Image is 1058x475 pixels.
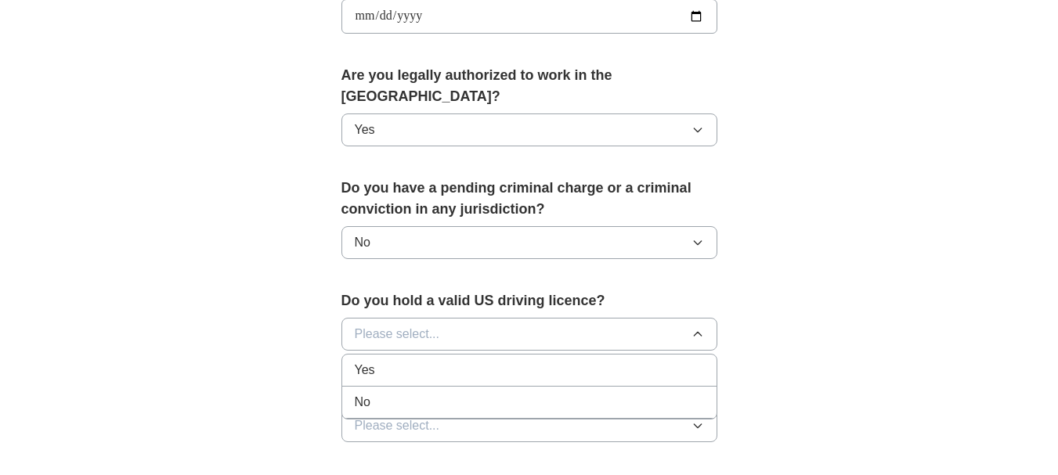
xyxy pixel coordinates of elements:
[341,178,717,220] label: Do you have a pending criminal charge or a criminal conviction in any jurisdiction?
[341,113,717,146] button: Yes
[341,226,717,259] button: No
[355,121,375,139] span: Yes
[355,361,375,380] span: Yes
[341,290,717,311] label: Do you hold a valid US driving licence?
[341,409,717,442] button: Please select...
[355,416,440,435] span: Please select...
[341,318,717,351] button: Please select...
[355,393,370,412] span: No
[355,325,440,344] span: Please select...
[355,233,370,252] span: No
[341,65,717,107] label: Are you legally authorized to work in the [GEOGRAPHIC_DATA]?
